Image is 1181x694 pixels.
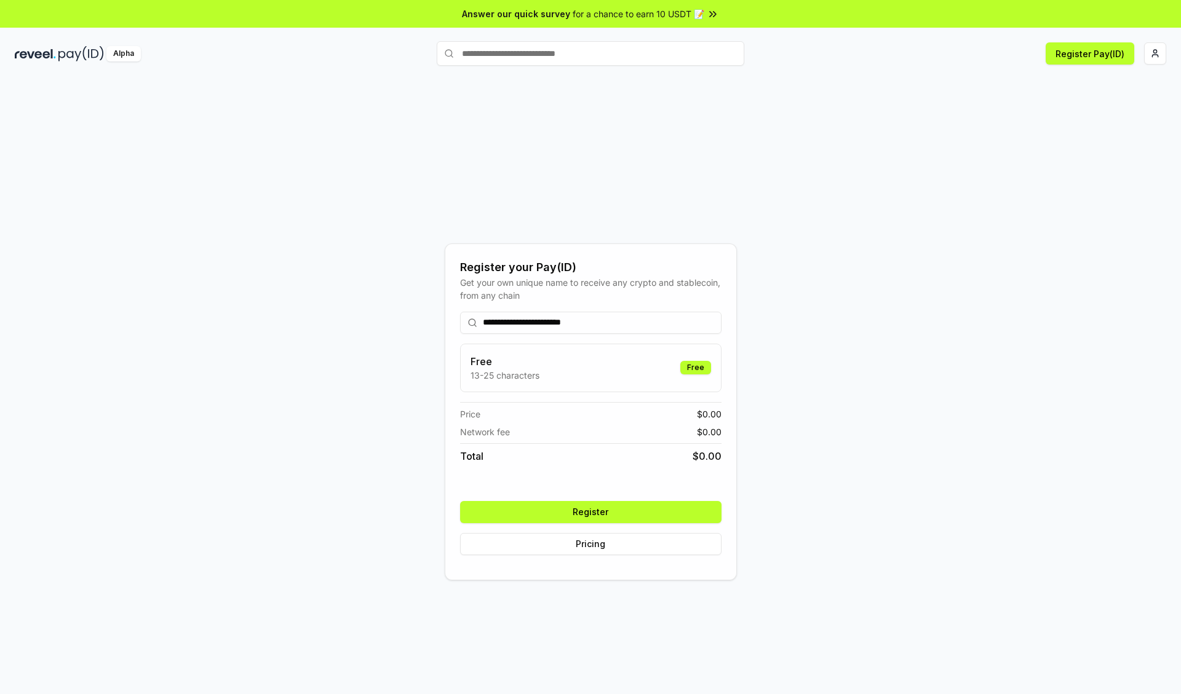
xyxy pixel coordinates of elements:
[471,369,539,382] p: 13-25 characters
[460,425,510,438] span: Network fee
[460,408,480,420] span: Price
[1046,42,1134,65] button: Register Pay(ID)
[460,276,722,302] div: Get your own unique name to receive any crypto and stablecoin, from any chain
[693,449,722,463] span: $ 0.00
[58,46,104,61] img: pay_id
[462,7,570,20] span: Answer our quick survey
[697,408,722,420] span: $ 0.00
[460,259,722,276] div: Register your Pay(ID)
[460,501,722,523] button: Register
[573,7,704,20] span: for a chance to earn 10 USDT 📝
[471,354,539,369] h3: Free
[106,46,141,61] div: Alpha
[680,361,711,374] div: Free
[460,449,483,463] span: Total
[15,46,56,61] img: reveel_dark
[460,533,722,555] button: Pricing
[697,425,722,438] span: $ 0.00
